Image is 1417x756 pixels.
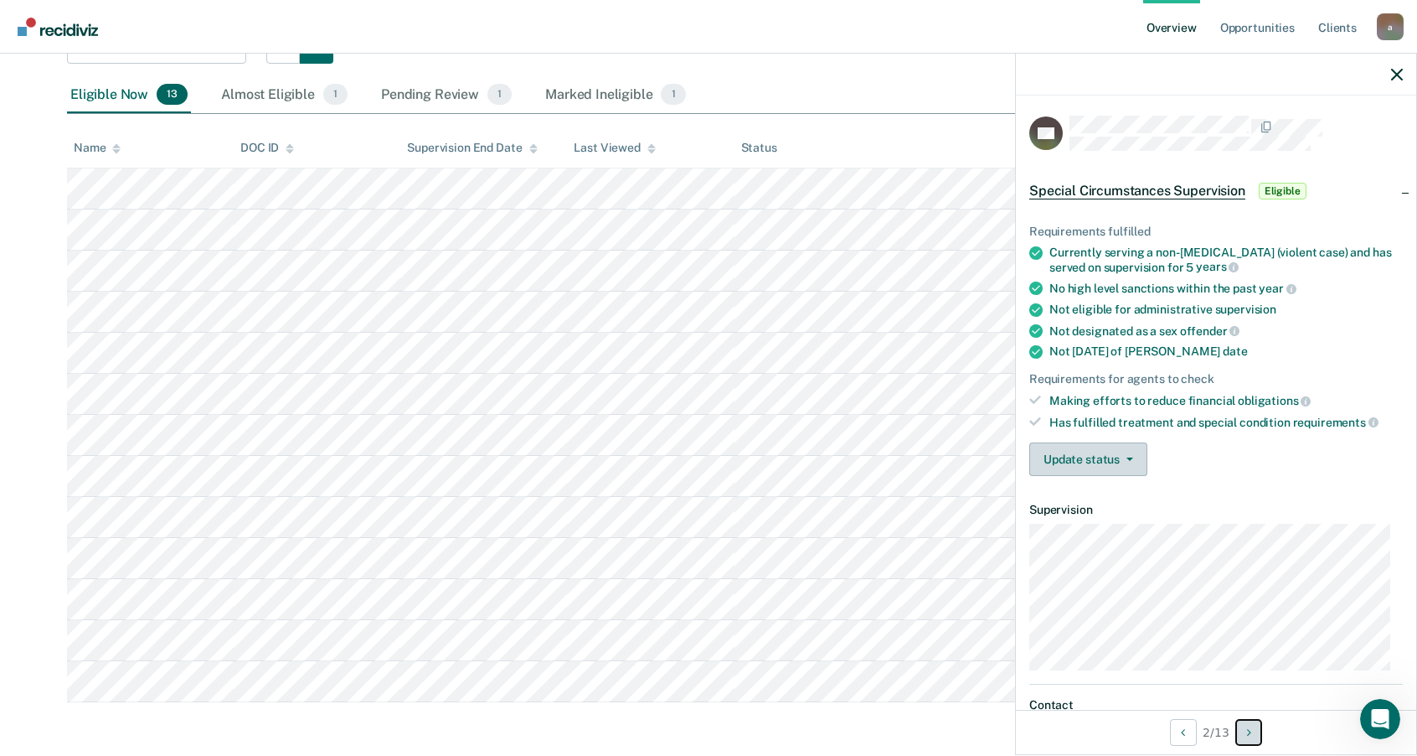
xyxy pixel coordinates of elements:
div: Almost Eligible [218,77,351,114]
div: Supervision End Date [407,141,537,155]
div: Currently serving a non-[MEDICAL_DATA] (violent case) and has served on supervision for 5 [1049,246,1403,274]
div: 2 / 13 [1016,710,1416,754]
span: year [1259,282,1296,295]
span: supervision [1215,303,1276,316]
div: Requirements fulfilled [1029,225,1403,239]
div: Making efforts to reduce financial [1049,393,1403,408]
span: Special Circumstances Supervision [1029,183,1245,199]
button: Update status [1029,443,1147,476]
button: Next Opportunity [1235,719,1262,746]
iframe: Intercom live chat [1360,699,1400,739]
span: 13 [157,84,188,106]
span: date [1223,344,1247,358]
button: Previous Opportunity [1170,719,1197,746]
span: obligations [1238,394,1311,407]
dt: Supervision [1029,503,1403,517]
button: Profile dropdown button [1377,13,1404,40]
span: 1 [487,84,512,106]
div: Last Viewed [574,141,655,155]
div: Requirements for agents to check [1029,372,1403,386]
span: years [1196,260,1239,273]
div: Name [74,141,121,155]
div: Not [DATE] of [PERSON_NAME] [1049,344,1403,359]
div: Not eligible for administrative [1049,303,1403,317]
dt: Contact [1029,698,1403,712]
span: 1 [661,84,685,106]
div: Has fulfilled treatment and special condition [1049,415,1403,430]
div: a [1377,13,1404,40]
div: Pending Review [378,77,515,114]
span: Eligible [1259,183,1306,199]
div: No high level sanctions within the past [1049,281,1403,296]
div: Status [741,141,777,155]
img: Recidiviz [18,18,98,36]
span: offender [1180,324,1240,338]
div: Special Circumstances SupervisionEligible [1016,164,1416,218]
span: requirements [1293,416,1378,429]
div: Eligible Now [67,77,191,114]
div: Not designated as a sex [1049,324,1403,339]
span: 1 [323,84,348,106]
div: DOC ID [240,141,294,155]
div: Marked Ineligible [542,77,689,114]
